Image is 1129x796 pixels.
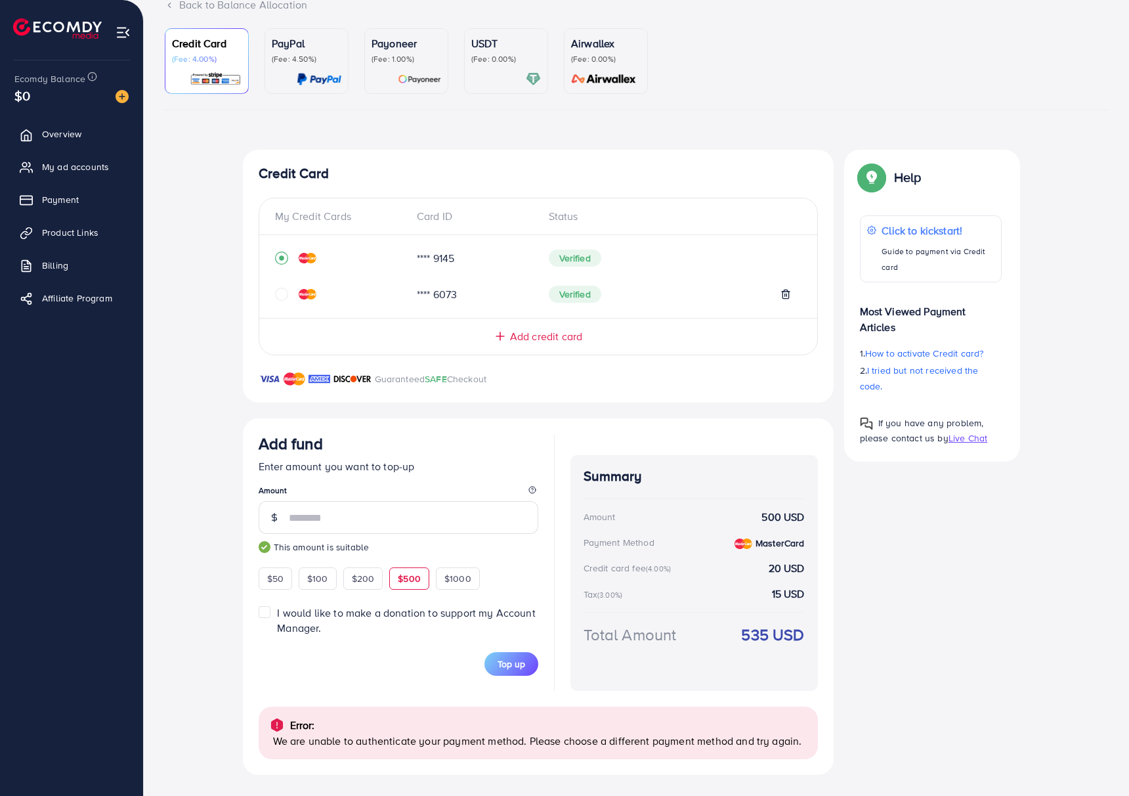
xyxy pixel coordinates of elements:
svg: circle [275,288,288,301]
img: Popup guide [860,166,884,189]
strong: 20 USD [769,561,805,576]
a: Payment [10,187,133,213]
p: 1. [860,345,1002,361]
img: guide [259,541,270,553]
p: Error: [290,717,315,733]
span: $500 [398,572,421,585]
p: Guaranteed Checkout [375,371,487,387]
a: My ad accounts [10,154,133,180]
img: credit [735,539,752,549]
img: brand [284,371,305,387]
img: card [190,72,242,87]
p: USDT [471,35,541,51]
p: 2. [860,363,1002,394]
span: Verified [549,286,601,303]
strong: 535 USD [741,623,804,646]
p: (Fee: 1.00%) [372,54,441,64]
img: credit [299,289,316,299]
button: Top up [484,652,538,676]
span: If you have any problem, please contact us by [860,416,984,445]
p: Guide to payment via Credit card [882,244,994,275]
span: My ad accounts [42,160,109,173]
strong: 15 USD [772,586,805,602]
span: SAFE [425,372,447,386]
p: Enter amount you want to top-up [259,458,538,474]
img: brand [333,371,372,387]
p: Credit Card [172,35,242,51]
div: My Credit Cards [275,209,407,224]
span: Billing [42,259,68,272]
div: Status [538,209,801,224]
h4: Summary [584,468,805,485]
p: Help [894,169,922,185]
p: Payoneer [372,35,441,51]
small: (3.00%) [597,590,622,600]
p: (Fee: 4.50%) [272,54,341,64]
img: menu [116,25,131,40]
h3: Add fund [259,434,323,453]
span: Overview [42,127,81,141]
span: Verified [549,250,601,267]
strong: MasterCard [756,537,805,550]
svg: record circle [275,252,288,265]
span: Top up [498,657,525,671]
p: (Fee: 0.00%) [471,54,541,64]
span: Live Chat [948,431,987,445]
p: Most Viewed Payment Articles [860,293,1002,335]
div: Amount [584,510,616,523]
span: $100 [307,572,328,585]
span: Add credit card [510,329,582,344]
a: Affiliate Program [10,285,133,311]
img: Popup guide [860,417,873,430]
img: credit [299,253,316,263]
span: How to activate Credit card? [865,347,983,360]
img: card [526,72,541,87]
span: $50 [267,572,284,585]
a: Billing [10,252,133,278]
img: brand [259,371,280,387]
img: brand [309,371,330,387]
span: Product Links [42,226,98,239]
img: card [398,72,441,87]
iframe: Chat [1073,737,1119,786]
small: (4.00%) [646,564,671,574]
span: Ecomdy Balance [14,72,85,85]
div: Card ID [406,209,538,224]
span: $1000 [444,572,471,585]
h4: Credit Card [259,166,818,182]
span: I would like to make a donation to support my Account Manager. [277,606,535,635]
legend: Amount [259,485,538,501]
span: $0 [14,86,30,105]
span: Payment [42,193,79,206]
img: card [567,72,641,87]
p: Click to kickstart! [882,223,994,238]
img: card [297,72,341,87]
div: Credit card fee [584,562,675,575]
span: $200 [352,572,375,585]
p: We are unable to authenticate your payment method. Please choose a different payment method and t... [273,733,807,749]
a: Product Links [10,219,133,246]
p: (Fee: 4.00%) [172,54,242,64]
div: Tax [584,588,627,601]
small: This amount is suitable [259,541,538,554]
img: logo [13,18,102,39]
span: I tried but not received the code. [860,364,979,393]
div: Payment Method [584,536,654,549]
img: image [116,90,129,103]
p: Airwallex [571,35,641,51]
div: Total Amount [584,623,677,646]
p: PayPal [272,35,341,51]
strong: 500 USD [761,510,804,525]
a: Overview [10,121,133,147]
p: (Fee: 0.00%) [571,54,641,64]
img: alert [269,717,285,733]
span: Affiliate Program [42,292,112,305]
